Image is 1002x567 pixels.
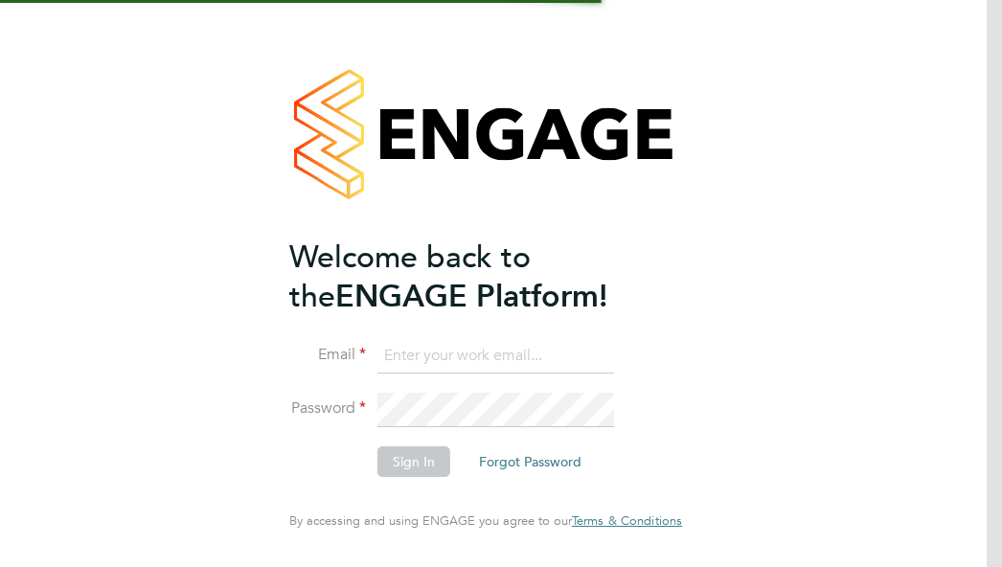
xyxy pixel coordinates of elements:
[289,345,366,365] label: Email
[572,513,682,529] a: Terms & Conditions
[289,238,531,315] span: Welcome back to the
[464,446,597,477] button: Forgot Password
[377,339,614,374] input: Enter your work email...
[289,238,663,316] h2: ENGAGE Platform!
[289,398,366,419] label: Password
[377,446,450,477] button: Sign In
[572,512,682,529] span: Terms & Conditions
[289,512,682,529] span: By accessing and using ENGAGE you agree to our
